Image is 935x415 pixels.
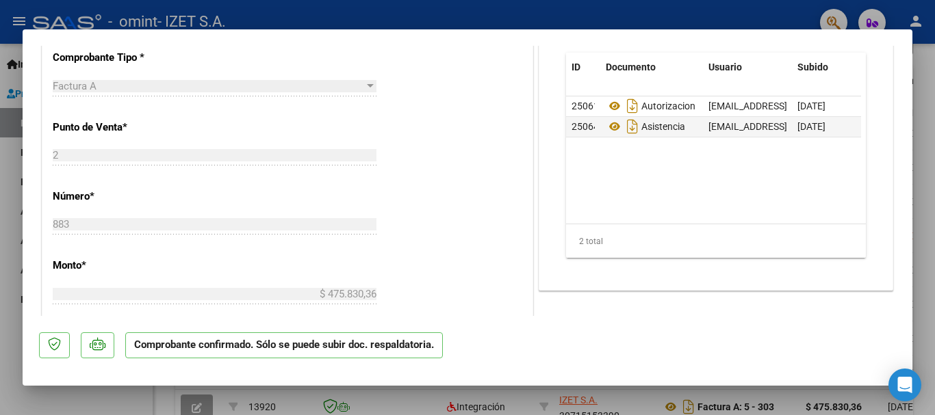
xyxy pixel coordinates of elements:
span: [DATE] [797,121,825,132]
span: Documento [606,62,656,72]
span: [DATE] [797,101,825,111]
span: Asistencia [606,121,685,132]
datatable-header-cell: ID [566,53,600,82]
div: Open Intercom Messenger [888,369,921,401]
p: Número [53,189,194,204]
span: ID [572,62,580,72]
span: Subido [797,62,828,72]
span: 25061 [572,101,599,111]
p: Comprobante confirmado. Sólo se puede subir doc. respaldatoria. [125,332,443,359]
i: Descargar documento [624,95,641,117]
p: Monto [53,258,194,273]
span: Autorizacion [606,101,695,111]
span: Usuario [708,62,742,72]
datatable-header-cell: Acción [860,53,929,82]
datatable-header-cell: Subido [792,53,860,82]
datatable-header-cell: Documento [600,53,703,82]
div: 2 total [566,224,866,258]
p: Comprobante Tipo * [53,50,194,66]
span: Factura A [53,80,97,92]
i: Descargar documento [624,116,641,137]
div: DOCUMENTACIÓN RESPALDATORIA [539,6,893,290]
p: Punto de Venta [53,120,194,135]
span: 25064 [572,121,599,132]
datatable-header-cell: Usuario [703,53,792,82]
